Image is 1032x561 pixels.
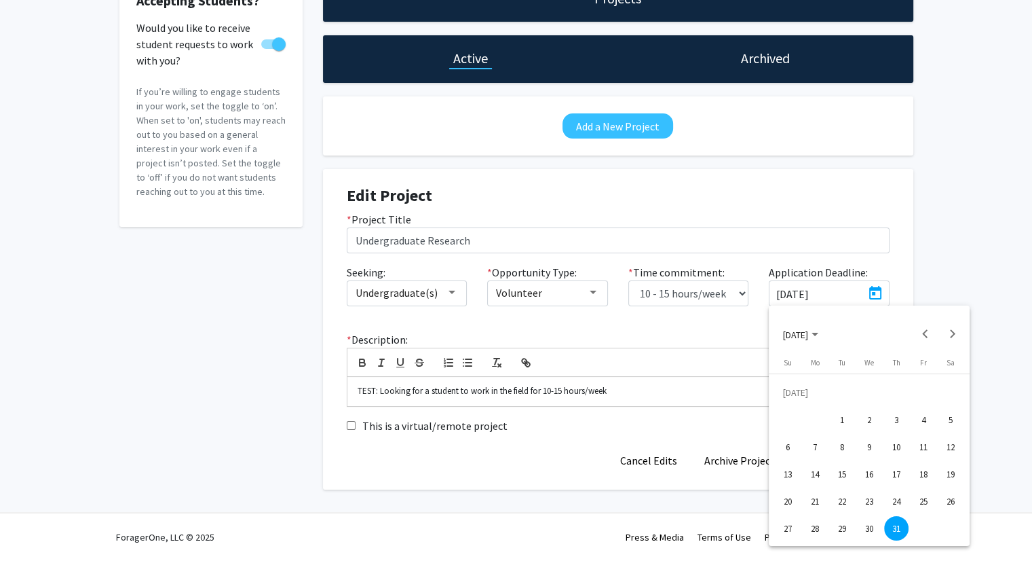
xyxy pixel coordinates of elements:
[856,433,883,460] button: July 9, 2025
[784,358,792,367] span: Su
[801,515,828,542] button: July 28, 2025
[828,406,856,433] button: July 1, 2025
[884,462,909,486] div: 17
[783,329,808,341] span: [DATE]
[856,488,883,515] button: July 23, 2025
[911,489,936,513] div: 25
[938,489,963,513] div: 26
[938,435,963,459] div: 12
[801,433,828,460] button: July 7, 2025
[828,433,856,460] button: July 8, 2025
[830,516,854,541] div: 29
[947,358,955,367] span: Sa
[857,516,881,541] div: 30
[857,408,881,432] div: 2
[911,435,936,459] div: 11
[883,515,910,542] button: July 31, 2025
[937,460,964,488] button: July 19, 2025
[10,500,58,551] iframe: Chat
[856,406,883,433] button: July 2, 2025
[830,408,854,432] div: 1
[920,358,927,367] span: Fr
[774,488,801,515] button: July 20, 2025
[884,408,909,432] div: 3
[938,462,963,486] div: 19
[830,462,854,486] div: 15
[937,488,964,515] button: July 26, 2025
[937,406,964,433] button: July 5, 2025
[774,460,801,488] button: July 13, 2025
[801,488,828,515] button: July 21, 2025
[883,488,910,515] button: July 24, 2025
[776,489,800,513] div: 20
[938,408,963,432] div: 5
[911,462,936,486] div: 18
[883,406,910,433] button: July 3, 2025
[864,358,874,367] span: We
[803,462,827,486] div: 14
[910,433,937,460] button: July 11, 2025
[810,358,819,367] span: Mo
[774,515,801,542] button: July 27, 2025
[912,321,939,348] button: Previous month
[830,435,854,459] div: 8
[884,516,909,541] div: 31
[803,516,827,541] div: 28
[828,460,856,488] button: July 15, 2025
[839,358,845,367] span: Tu
[776,435,800,459] div: 6
[774,433,801,460] button: July 6, 2025
[883,433,910,460] button: July 10, 2025
[801,460,828,488] button: July 14, 2025
[830,489,854,513] div: 22
[857,462,881,486] div: 16
[856,460,883,488] button: July 16, 2025
[857,435,881,459] div: 9
[910,406,937,433] button: July 4, 2025
[776,462,800,486] div: 13
[910,488,937,515] button: July 25, 2025
[772,321,829,348] button: Choose month and year
[884,435,909,459] div: 10
[911,408,936,432] div: 4
[857,489,881,513] div: 23
[910,460,937,488] button: July 18, 2025
[803,435,827,459] div: 7
[856,515,883,542] button: July 30, 2025
[803,489,827,513] div: 21
[828,488,856,515] button: July 22, 2025
[774,379,964,406] td: [DATE]
[939,321,966,348] button: Next month
[828,515,856,542] button: July 29, 2025
[776,516,800,541] div: 27
[884,489,909,513] div: 24
[892,358,900,367] span: Th
[883,460,910,488] button: July 17, 2025
[937,433,964,460] button: July 12, 2025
